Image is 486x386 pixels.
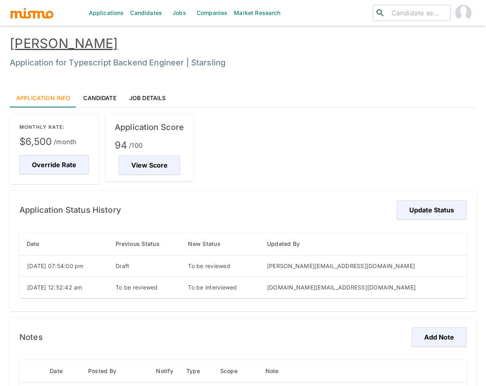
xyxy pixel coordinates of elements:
th: Previous Status [109,233,181,256]
th: Type [180,360,214,383]
button: View Score [119,155,180,175]
a: Candidate [77,88,122,107]
a: Job Details [123,88,173,107]
h6: Application Status History [19,203,121,216]
img: Carmen Vilachá [455,5,471,21]
td: [DATE] 07:54:00 pm [20,255,109,277]
span: 94 [115,139,184,152]
span: /month [54,136,76,147]
p: MONTHLY RATE: [19,124,89,130]
th: Updated By [261,233,467,256]
button: Update Status [397,200,467,220]
a: [PERSON_NAME] [10,36,118,51]
h6: Application for Typescript Backend Engineer | Starsling [10,56,476,69]
button: Add Note [412,327,467,347]
h6: Application Score [115,121,184,134]
input: Candidate search [388,7,447,19]
span: $6,500 [19,135,89,148]
span: /100 [129,140,143,151]
th: Note [259,360,434,383]
td: [DOMAIN_NAME][EMAIL_ADDRESS][DOMAIN_NAME] [261,277,467,298]
th: Date [20,233,109,256]
td: To be reviewed [109,277,181,298]
td: [DATE] 12:52:42 am [20,277,109,298]
table: enhanced table [19,233,467,298]
th: Date [43,360,82,383]
button: Override Rate [19,155,89,174]
h6: Notes [19,331,43,344]
th: Notify [149,360,180,383]
td: [PERSON_NAME][EMAIL_ADDRESS][DOMAIN_NAME] [261,255,467,277]
th: Scope [214,360,259,383]
td: To be interviewed [181,277,260,298]
img: logo [10,7,54,19]
td: To be reviewed [181,255,260,277]
a: Application Info [10,88,77,107]
th: Posted By [82,360,150,383]
td: Draft [109,255,181,277]
th: New Status [181,233,260,256]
